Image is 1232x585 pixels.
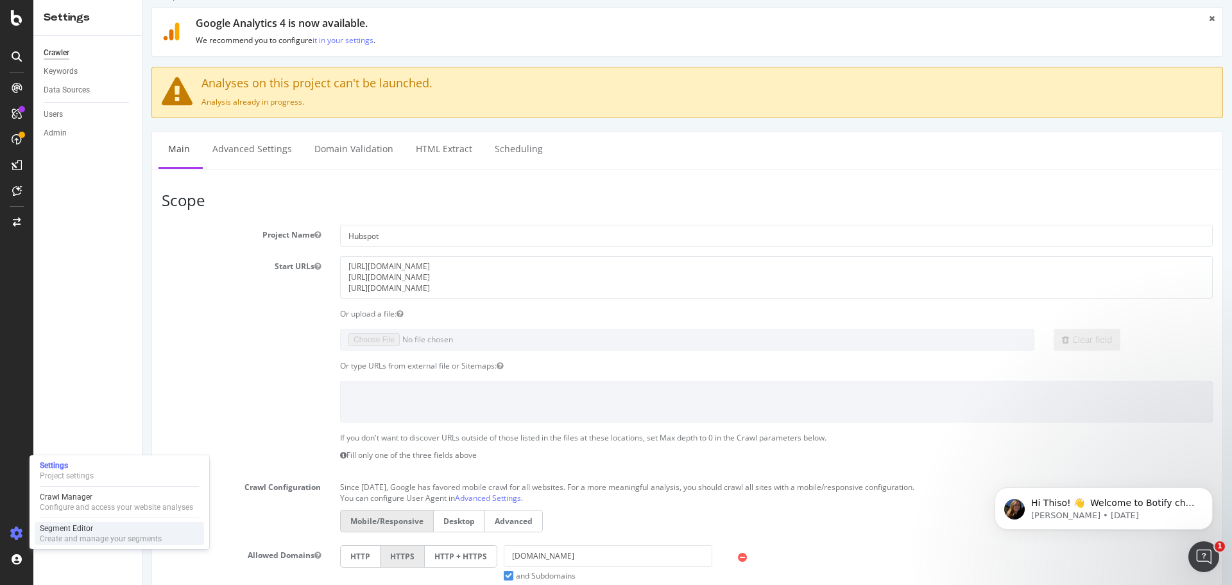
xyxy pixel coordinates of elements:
div: Settings [40,460,94,471]
a: HTML Extract [264,132,339,167]
button: Project Name [172,229,178,240]
div: Crawler [44,46,69,60]
div: Or upload a file: [188,308,1080,319]
label: Mobile/Responsive [198,510,291,532]
label: Advanced [343,510,400,532]
div: Data Sources [44,83,90,97]
div: Crawl Manager [40,492,193,502]
div: Keywords [44,65,78,78]
a: Users [44,108,133,121]
label: HTTP [198,545,237,568]
textarea: [URL][DOMAIN_NAME] [URL][DOMAIN_NAME] [URL][DOMAIN_NAME] [198,256,1070,298]
a: Admin [44,127,133,140]
div: Admin [44,127,67,140]
label: HTTP + HTTPS [282,545,355,568]
p: Since [DATE], Google has favored mobile crawl for all websites. For a more meaningful analysis, y... [198,477,1070,493]
img: ga4.9118ffdc1441.svg [20,22,38,40]
div: Segment Editor [40,523,162,534]
a: Keywords [44,65,133,78]
span: 1 [1215,541,1225,552]
a: Crawler [44,46,133,60]
a: SettingsProject settings [35,459,204,482]
p: Message from Laura, sent 14w ago [56,49,221,61]
button: Allowed Domains [172,550,178,561]
iframe: Intercom notifications message [975,460,1232,550]
p: If you don't want to discover URLs outside of those listed in the files at these locations, set M... [198,432,1070,443]
p: Analysis already in progress. [19,96,1070,107]
div: Users [44,108,63,121]
p: Fill only one of the three fields above [198,450,1070,460]
div: Settings [44,10,132,25]
label: Allowed Domains [10,545,188,561]
a: Advanced Settings [60,132,159,167]
label: Project Name [10,225,188,240]
iframe: Intercom live chat [1188,541,1219,572]
a: Domain Validation [162,132,261,167]
label: Crawl Configuration [10,477,188,493]
a: Main [16,132,57,167]
button: Start URLs [172,261,178,272]
div: Project settings [40,471,94,481]
a: Advanced Settings [312,493,379,503]
a: Segment EditorCreate and manage your segments [35,522,204,545]
a: Crawl ManagerConfigure and access your website analyses [35,491,204,514]
p: You can configure User Agent in . [198,493,1070,503]
div: Or type URLs from external file or Sitemaps: [188,360,1080,371]
h4: Analyses on this project can't be launched. [19,77,1070,90]
label: HTTPS [237,545,282,568]
a: Scheduling [343,132,410,167]
a: it in your settings [170,35,231,46]
label: Start URLs [10,256,188,272]
span: Hi Thiso! 👋 Welcome to Botify chat support! Have a question? Reply to this message and our team w... [56,37,219,99]
h1: Google Analytics 4 is now available. [53,18,1051,30]
p: We recommend you to configure . [53,35,1051,46]
label: Desktop [291,510,343,532]
a: Data Sources [44,83,133,97]
h3: Scope [19,192,1070,209]
div: Configure and access your website analyses [40,502,193,512]
label: and Subdomains [361,570,433,581]
div: Create and manage your segments [40,534,162,544]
